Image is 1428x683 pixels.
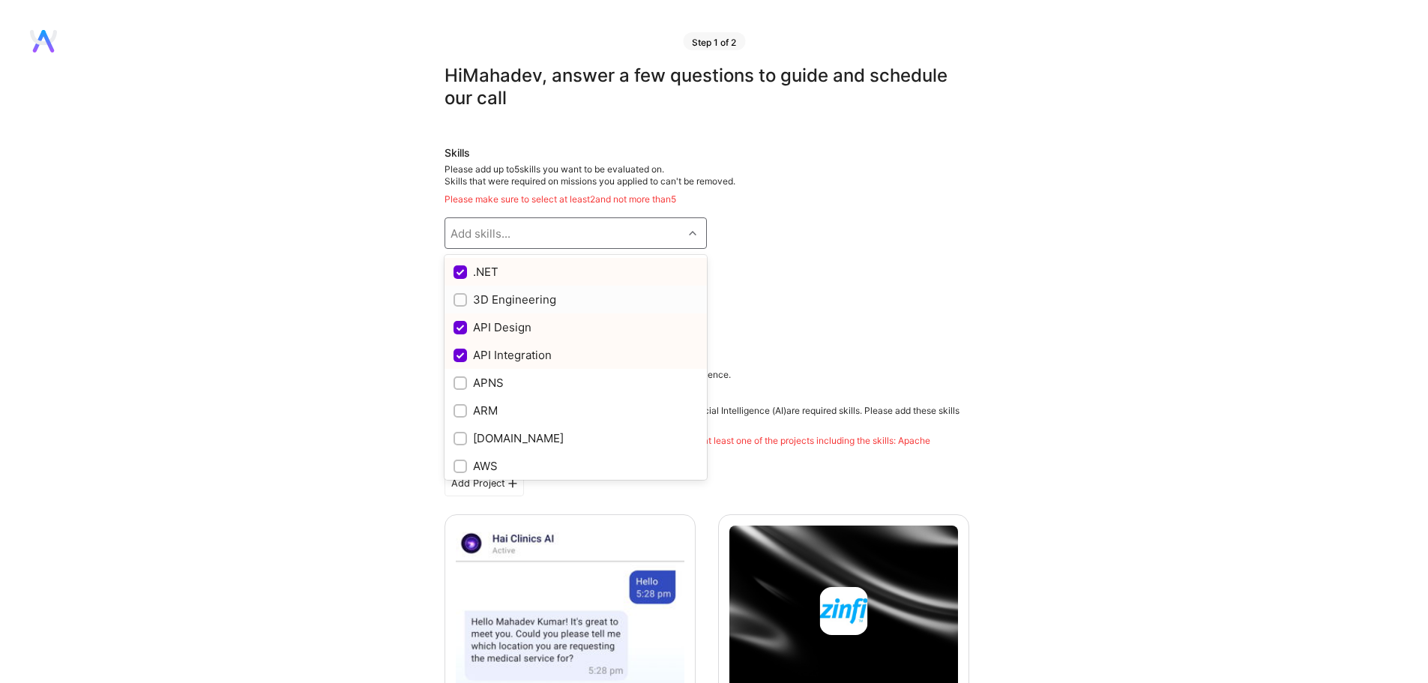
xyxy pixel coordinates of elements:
div: [DOMAIN_NAME] [454,430,698,446]
div: API Integration [454,347,698,363]
i: icon PlusBlackFlat [508,479,517,488]
div: AWS [454,458,698,474]
div: Add skills... [451,226,510,241]
div: API Design [454,319,698,335]
div: APNS [454,375,698,391]
div: Skills [445,145,969,160]
div: 3D Engineering [454,292,698,307]
div: Please add up to 5 skills you want to be evaluated on. [445,163,969,205]
div: Step 1 of 2 [683,32,745,50]
span: Skills that were required on missions you applied to can't be removed. [445,175,735,187]
div: Add Project [445,471,524,496]
i: icon Chevron [689,229,696,237]
div: .NET [454,264,698,280]
div: Please make sure that at least two projects are selected, with at least one of the projects inclu... [445,435,969,459]
div: Please make sure to select at least 2 and not more than 5 [445,193,969,205]
div: Please select projects that best represent your skills and experience. Be prepared to discuss the... [445,369,969,459]
div: Hi Mahadev , answer a few questions to guide and schedule our call [445,64,969,109]
div: ARM [454,403,698,418]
